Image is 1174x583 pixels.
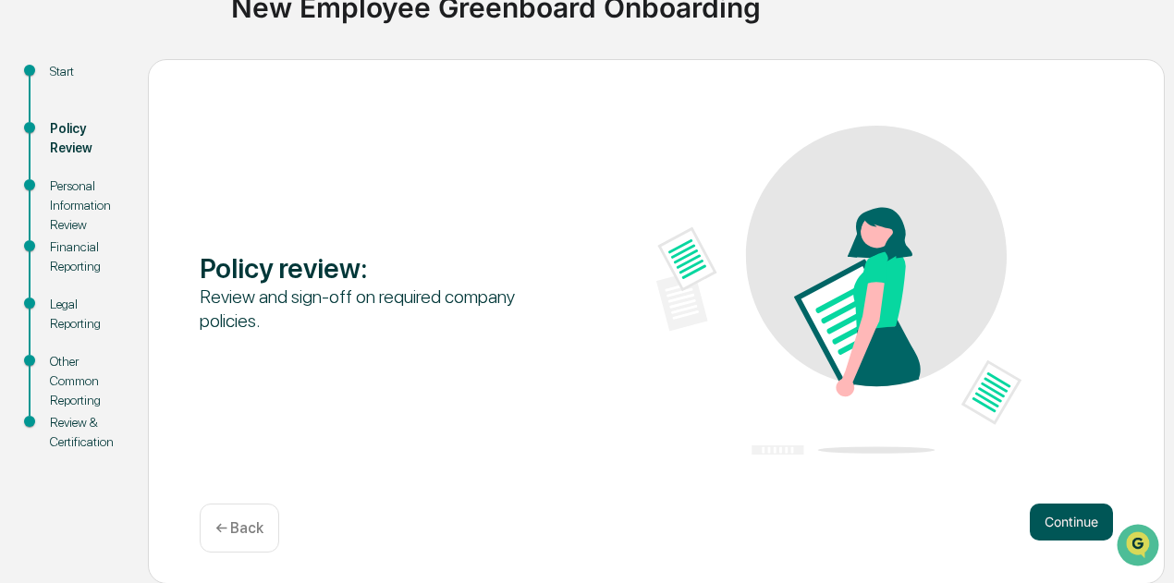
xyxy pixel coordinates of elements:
[1115,522,1165,572] iframe: Open customer support
[130,311,224,326] a: Powered byPylon
[18,269,33,284] div: 🔎
[50,237,118,276] div: Financial Reporting
[127,225,237,258] a: 🗄️Attestations
[50,352,118,410] div: Other Common Reporting
[184,312,224,326] span: Pylon
[11,260,124,293] a: 🔎Data Lookup
[37,232,119,250] span: Preclearance
[1030,504,1113,540] button: Continue
[656,126,1021,455] img: Policy review
[314,146,336,168] button: Start new chat
[50,119,118,158] div: Policy Review
[50,295,118,334] div: Legal Reporting
[18,140,52,174] img: 1746055101610-c473b297-6a78-478c-a979-82029cc54cd1
[134,234,149,249] div: 🗄️
[37,267,116,285] span: Data Lookup
[50,176,118,235] div: Personal Information Review
[63,159,234,174] div: We're available if you need us!
[200,285,565,333] div: Review and sign-off on required company policies.
[63,140,303,159] div: Start new chat
[153,232,229,250] span: Attestations
[215,519,263,537] p: ← Back
[50,413,118,452] div: Review & Certification
[11,225,127,258] a: 🖐️Preclearance
[18,234,33,249] div: 🖐️
[200,251,565,285] div: Policy review :
[50,62,118,81] div: Start
[18,38,336,67] p: How can we help?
